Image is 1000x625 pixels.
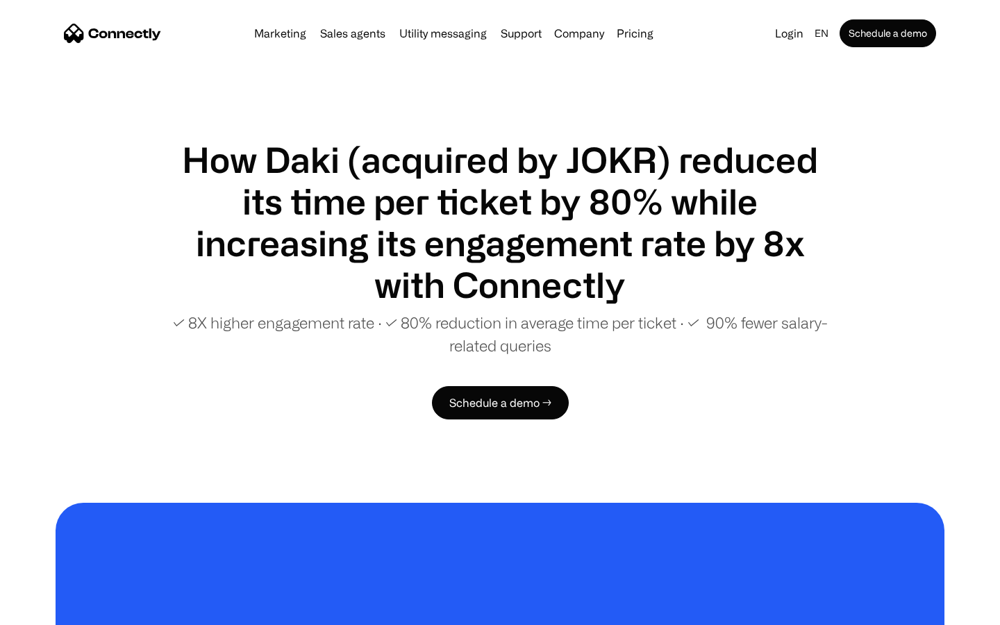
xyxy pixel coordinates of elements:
[432,386,569,419] a: Schedule a demo →
[167,311,833,357] p: ✓ 8X higher engagement rate ∙ ✓ 80% reduction in average time per ticket ∙ ✓ 90% fewer salary-rel...
[315,28,391,39] a: Sales agents
[611,28,659,39] a: Pricing
[840,19,936,47] a: Schedule a demo
[815,24,828,43] div: en
[769,24,809,43] a: Login
[28,601,83,620] ul: Language list
[14,599,83,620] aside: Language selected: English
[554,24,604,43] div: Company
[495,28,547,39] a: Support
[167,139,833,306] h1: How Daki (acquired by JOKR) reduced its time per ticket by 80% while increasing its engagement ra...
[249,28,312,39] a: Marketing
[394,28,492,39] a: Utility messaging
